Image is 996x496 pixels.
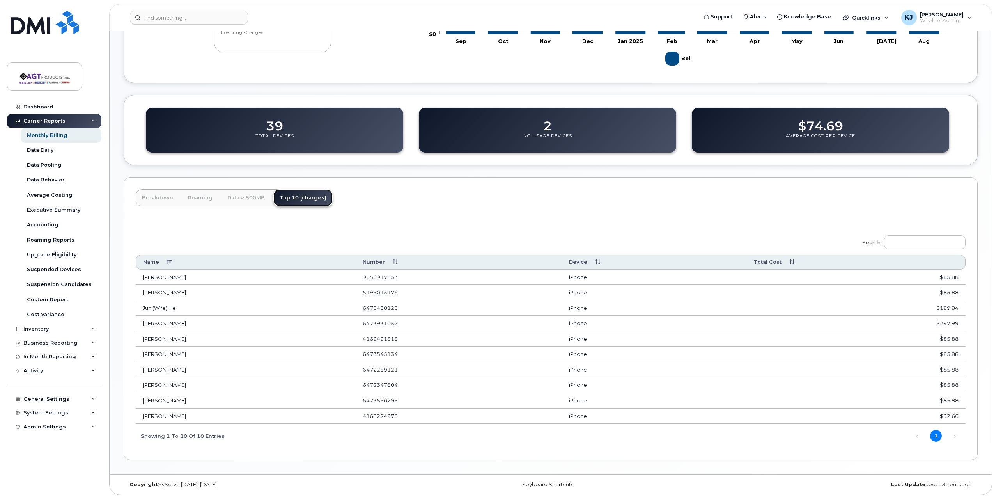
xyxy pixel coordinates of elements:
[136,189,179,206] a: Breakdown
[747,331,966,347] td: $85.88
[129,482,158,487] strong: Copyright
[666,37,677,44] tspan: Feb
[562,347,747,362] td: iPhone
[136,429,225,442] div: Showing 1 to 10 of 10 entries
[747,270,966,285] td: $85.88
[905,13,913,22] span: KJ
[562,255,747,269] th: Device: activate to sort column ascending
[136,270,356,285] td: [PERSON_NAME]
[665,48,693,69] g: Legend
[834,37,844,44] tspan: Jun
[456,37,467,44] tspan: Sep
[523,133,572,147] p: No Usage Devices
[124,482,408,488] div: MyServe [DATE]–[DATE]
[747,316,966,331] td: $247.99
[711,13,732,21] span: Support
[221,30,324,44] p: Roaming Charges
[356,362,562,378] td: 6472259121
[837,10,894,25] div: Quicklinks
[221,189,271,206] a: Data > 500MB
[665,48,693,69] g: Bell
[136,393,356,409] td: [PERSON_NAME]
[891,482,925,487] strong: Last Update
[562,300,747,316] td: iPhone
[747,409,966,424] td: $92.66
[707,37,718,44] tspan: Mar
[356,285,562,300] td: 5195015176
[356,300,562,316] td: 6475458125
[738,9,772,25] a: Alerts
[356,270,562,285] td: 9056917853
[949,430,961,442] a: Next
[562,285,747,300] td: iPhone
[583,37,594,44] tspan: Dec
[791,37,803,44] tspan: May
[747,393,966,409] td: $85.88
[747,255,966,269] th: Total Cost: activate to sort column ascending
[747,300,966,316] td: $189.84
[356,255,562,269] th: Number: activate to sort column ascending
[562,409,747,424] td: iPhone
[857,230,966,252] label: Search:
[498,37,509,44] tspan: Oct
[356,316,562,331] td: 6473931052
[618,37,643,44] tspan: Jan 2025
[920,11,964,18] span: [PERSON_NAME]
[356,347,562,362] td: 6473545134
[266,111,283,133] dd: 39
[136,377,356,393] td: [PERSON_NAME]
[562,316,747,331] td: iPhone
[747,285,966,300] td: $85.88
[273,189,333,206] a: Top 10 (charges)
[749,37,760,44] tspan: Apr
[356,393,562,409] td: 6473550295
[698,9,738,25] a: Support
[356,409,562,424] td: 4165274978
[693,482,978,488] div: about 3 hours ago
[136,316,356,331] td: [PERSON_NAME]
[786,133,855,147] p: Average Cost Per Device
[784,13,831,21] span: Knowledge Base
[136,300,356,316] td: Jun (Wife) He
[930,430,942,442] a: 1
[136,285,356,300] td: [PERSON_NAME]
[130,11,248,25] input: Find something...
[852,14,881,21] span: Quicklinks
[562,377,747,393] td: iPhone
[920,18,964,24] span: Wireless Admin
[747,377,966,393] td: $85.88
[522,482,573,487] a: Keyboard Shortcuts
[562,270,747,285] td: iPhone
[356,331,562,347] td: 4169491515
[750,13,766,21] span: Alerts
[896,10,977,25] div: Kenny Jeans
[747,347,966,362] td: $85.88
[562,393,747,409] td: iPhone
[884,235,966,249] input: Search:
[543,111,552,133] dd: 2
[356,377,562,393] td: 6472347504
[136,362,356,378] td: [PERSON_NAME]
[136,255,356,269] th: Name: activate to sort column descending
[429,30,436,37] tspan: $0
[182,189,219,206] a: Roaming
[540,37,551,44] tspan: Nov
[136,347,356,362] td: [PERSON_NAME]
[918,37,930,44] tspan: Aug
[562,331,747,347] td: iPhone
[772,9,836,25] a: Knowledge Base
[911,430,923,442] a: Previous
[877,37,897,44] tspan: [DATE]
[255,133,294,147] p: Total Devices
[747,362,966,378] td: $85.88
[136,331,356,347] td: [PERSON_NAME]
[798,111,843,133] dd: $74.69
[562,362,747,378] td: iPhone
[136,409,356,424] td: [PERSON_NAME]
